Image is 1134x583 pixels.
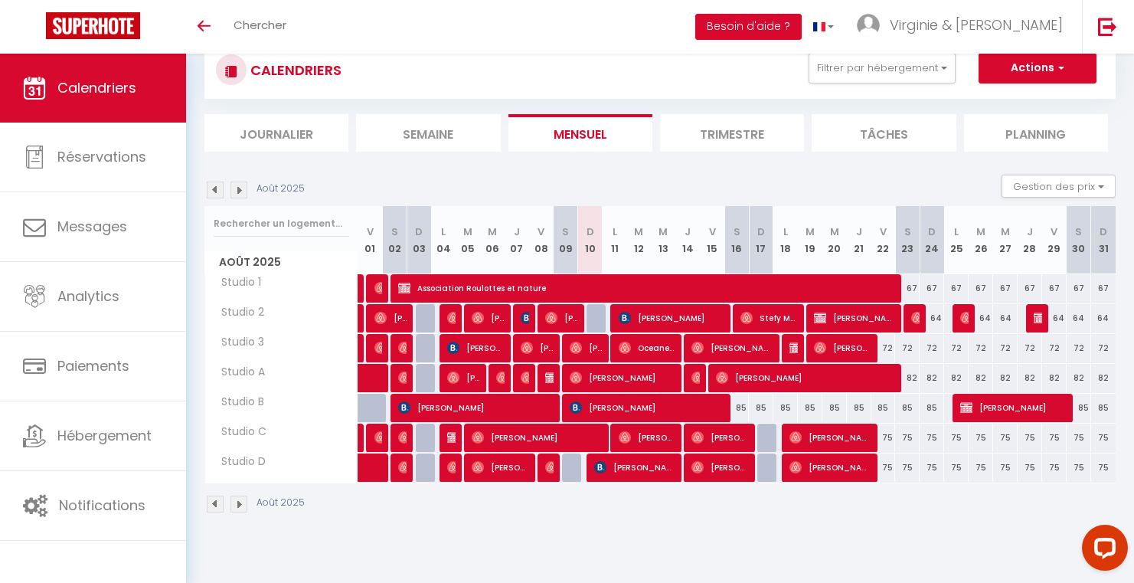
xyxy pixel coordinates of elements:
[1018,424,1042,452] div: 75
[545,303,578,332] span: [PERSON_NAME]
[856,224,862,239] abbr: J
[944,364,969,392] div: 82
[257,496,305,510] p: Août 2025
[447,333,505,362] span: [PERSON_NAME]
[1027,224,1033,239] abbr: J
[890,15,1063,34] span: Virginie & [PERSON_NAME]
[208,394,268,411] span: Studio B
[1091,394,1116,422] div: 85
[691,363,700,392] span: [PERSON_NAME]
[1091,424,1116,452] div: 75
[204,114,348,152] li: Journalier
[798,394,822,422] div: 85
[993,364,1018,392] div: 82
[407,206,431,274] th: 03
[993,304,1018,332] div: 64
[1067,454,1091,482] div: 75
[920,334,944,362] div: 72
[472,423,603,452] span: [PERSON_NAME]
[1018,206,1042,274] th: 28
[1042,334,1067,362] div: 72
[993,206,1018,274] th: 27
[398,453,407,482] span: [PERSON_NAME]
[358,304,366,333] a: [PERSON_NAME]
[358,274,366,303] a: [PERSON_NAME]
[814,303,896,332] span: [PERSON_NAME]
[562,224,569,239] abbr: S
[960,303,969,332] span: [PERSON_NAME]
[895,364,920,392] div: 82
[57,78,136,97] span: Calendriers
[447,363,480,392] span: [PERSON_NAME]
[508,114,652,152] li: Mensuel
[1098,17,1117,36] img: logout
[969,206,993,274] th: 26
[570,363,676,392] span: [PERSON_NAME]
[603,206,627,274] th: 11
[1018,274,1042,303] div: 67
[398,363,407,392] span: [PERSON_NAME]
[1018,454,1042,482] div: 75
[1091,206,1116,274] th: 31
[659,224,668,239] abbr: M
[358,334,366,363] a: [PERSON_NAME]
[716,363,896,392] span: [PERSON_NAME]
[847,206,871,274] th: 21
[247,53,342,87] h3: CALENDRIERS
[570,333,603,362] span: [PERSON_NAME]
[920,364,944,392] div: 82
[895,424,920,452] div: 75
[594,453,676,482] span: [PERSON_NAME]
[521,333,554,362] span: [PERSON_NAME]
[619,423,676,452] span: [PERSON_NAME]
[911,303,920,332] span: [PERSON_NAME] [PERSON_NAME]
[538,224,544,239] abbr: V
[367,224,374,239] abbr: V
[724,394,749,422] div: 85
[480,206,505,274] th: 06
[806,224,815,239] abbr: M
[57,287,119,306] span: Analytics
[496,363,505,392] span: [PERSON_NAME]
[1042,424,1067,452] div: 75
[545,453,554,482] span: [PERSON_NAME]
[830,224,839,239] abbr: M
[944,424,969,452] div: 75
[969,424,993,452] div: 75
[208,364,269,381] span: Studio A
[895,206,920,274] th: 23
[954,224,959,239] abbr: L
[46,12,140,39] img: Super Booking
[1034,303,1042,332] span: [PERSON_NAME]
[969,454,993,482] div: 75
[570,393,725,422] span: [PERSON_NAME]
[57,217,127,236] span: Messages
[871,334,896,362] div: 72
[234,17,286,33] span: Chercher
[1075,224,1082,239] abbr: S
[59,496,145,515] span: Notifications
[976,224,985,239] abbr: M
[1091,334,1116,362] div: 72
[374,303,407,332] span: [PERSON_NAME]
[749,394,773,422] div: 85
[374,333,383,362] span: [PERSON_NAME]
[398,273,897,303] span: Association Roulottes et nature
[1001,224,1010,239] abbr: M
[257,182,305,196] p: Août 2025
[740,303,798,332] span: Stefy Menga
[1091,364,1116,392] div: 82
[928,224,936,239] abbr: D
[208,424,270,441] span: Studio C
[358,424,366,453] a: [PERSON_NAME]
[374,423,383,452] span: [PERSON_NAME]
[700,206,724,274] th: 15
[822,206,847,274] th: 20
[619,303,725,332] span: [PERSON_NAME]
[382,206,407,274] th: 02
[960,393,1067,422] span: [PERSON_NAME]
[613,224,617,239] abbr: L
[1042,206,1067,274] th: 29
[1091,304,1116,332] div: 64
[208,334,268,351] span: Studio 3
